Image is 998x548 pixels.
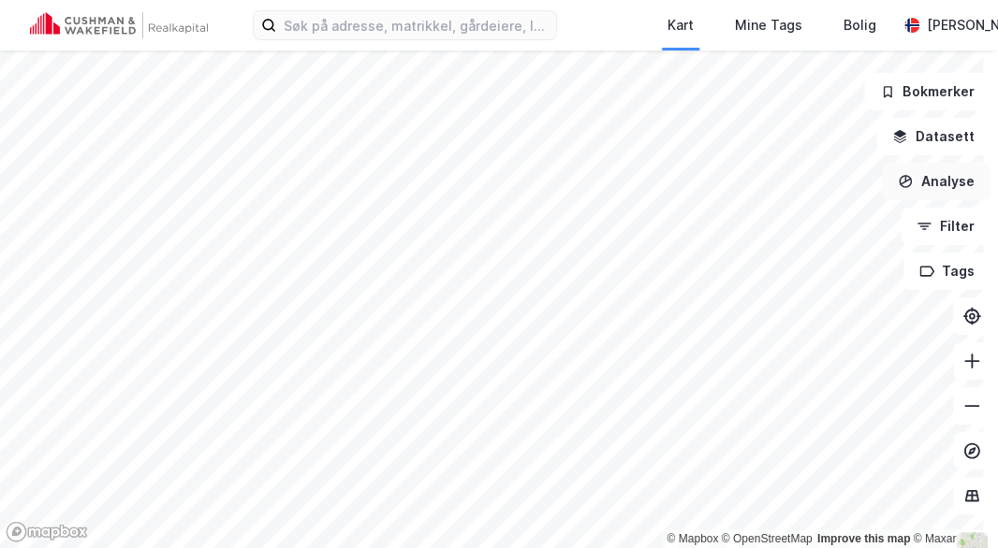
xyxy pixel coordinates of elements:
div: Kontrollprogram for chat [904,458,998,548]
a: Mapbox [667,532,718,545]
img: cushman-wakefield-realkapital-logo.202ea83816669bd177139c58696a8fa1.svg [30,12,208,38]
a: OpenStreetMap [722,532,813,545]
button: Datasett [876,118,991,155]
div: Mine Tags [735,14,802,36]
iframe: Chat Widget [904,458,998,548]
button: Tags [903,252,991,290]
a: Mapbox homepage [6,521,88,542]
div: Bolig [844,14,876,36]
button: Analyse [882,163,991,200]
button: Filter [901,208,991,245]
button: Bokmerker [864,73,991,110]
div: Kart [668,14,694,36]
a: Improve this map [817,532,910,545]
input: Søk på adresse, matrikkel, gårdeiere, leietakere eller personer [276,11,556,39]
